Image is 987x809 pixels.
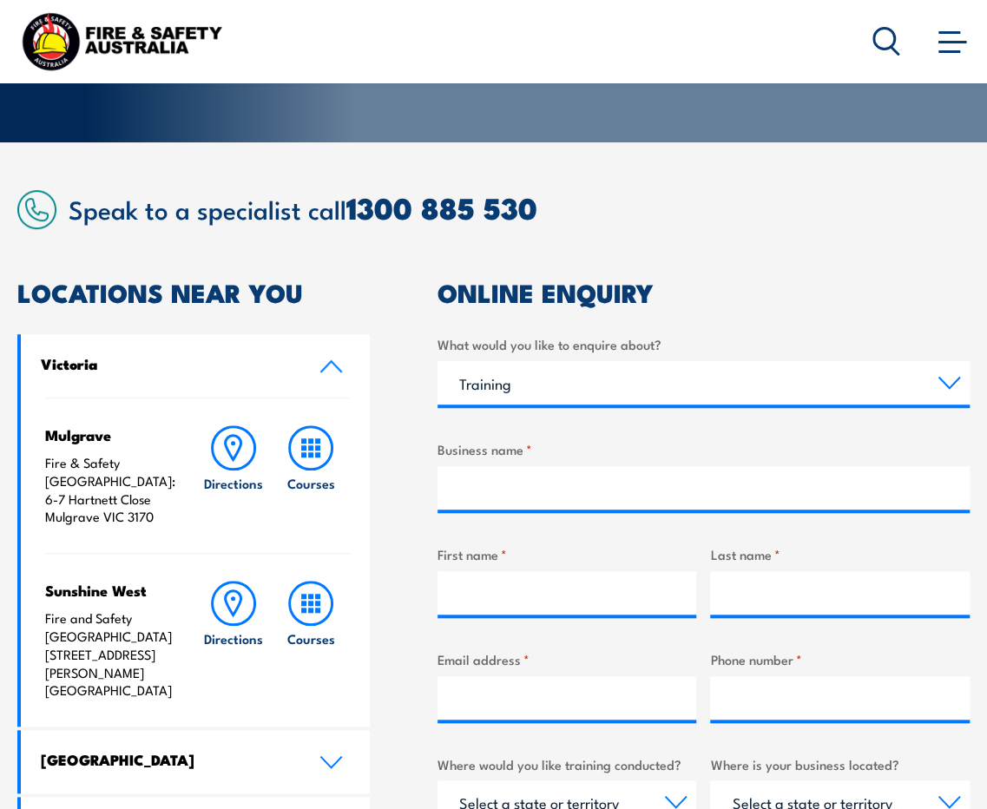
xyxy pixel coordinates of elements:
h6: Courses [287,474,335,492]
label: What would you like to enquire about? [438,334,970,354]
h2: ONLINE ENQUIRY [438,280,970,303]
h6: Courses [287,629,335,648]
h4: Sunshine West [45,581,187,600]
a: Directions [195,581,273,700]
label: Where would you like training conducted? [438,754,697,774]
label: First name [438,544,697,564]
h2: LOCATIONS NEAR YOU [17,280,370,303]
a: [GEOGRAPHIC_DATA] [21,730,370,793]
p: Fire & Safety [GEOGRAPHIC_DATA]: 6-7 Hartnett Close Mulgrave VIC 3170 [45,454,187,526]
h4: Mulgrave [45,425,187,444]
a: Courses [273,581,350,700]
p: Fire and Safety [GEOGRAPHIC_DATA] [STREET_ADDRESS][PERSON_NAME] [GEOGRAPHIC_DATA] [45,609,187,700]
label: Email address [438,649,697,669]
a: Directions [195,425,273,526]
label: Business name [438,439,970,459]
label: Where is your business located? [710,754,970,774]
label: Last name [710,544,970,564]
a: 1300 885 530 [346,184,537,230]
h2: Speak to a specialist call [69,192,970,224]
h4: Victoria [41,354,293,373]
a: Courses [273,425,350,526]
h6: Directions [204,474,263,492]
h4: [GEOGRAPHIC_DATA] [41,750,293,769]
label: Phone number [710,649,970,669]
h6: Directions [204,629,263,648]
a: Victoria [21,334,370,398]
